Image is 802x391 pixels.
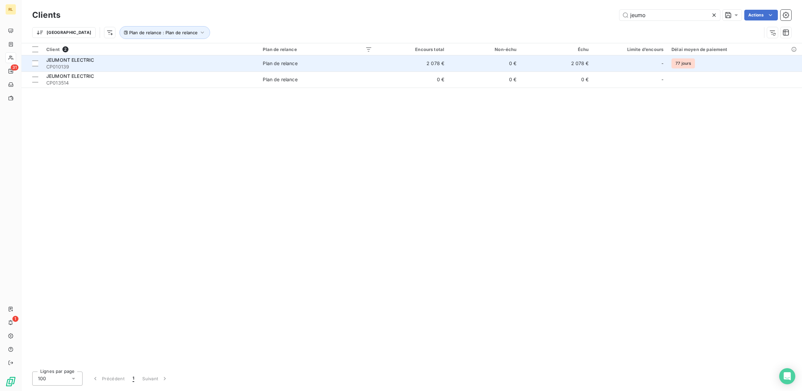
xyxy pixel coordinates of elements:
span: 1 [133,375,134,382]
div: Encours total [380,47,444,52]
div: Plan de relance [263,47,372,52]
div: Échu [524,47,589,52]
span: 100 [38,375,46,382]
td: 2 078 € [520,55,593,71]
div: Délai moyen de paiement [671,47,798,52]
td: 2 078 € [376,55,448,71]
td: 0 € [520,71,593,88]
td: 0 € [448,71,520,88]
button: Actions [744,10,778,20]
span: 2 [62,46,68,52]
span: JEUMONT ELECTRIC [46,57,94,63]
h3: Clients [32,9,60,21]
button: Précédent [88,372,129,386]
div: Open Intercom Messenger [779,368,795,384]
div: Non-échu [452,47,516,52]
span: CP010139 [46,63,255,70]
button: Suivant [138,372,172,386]
span: JEUMONT ELECTRIC [46,73,94,79]
span: 1 [12,316,18,322]
span: 77 jours [671,58,695,68]
div: Plan de relance [263,60,297,67]
button: Plan de relance : Plan de relance [119,26,210,39]
div: Limite d’encours [597,47,664,52]
button: [GEOGRAPHIC_DATA] [32,27,96,38]
input: Rechercher [619,10,720,20]
span: CP013514 [46,80,255,86]
span: - [661,60,663,67]
td: 0 € [376,71,448,88]
span: Client [46,47,60,52]
div: Plan de relance [263,76,297,83]
button: 1 [129,372,138,386]
div: RL [5,4,16,15]
span: Plan de relance : Plan de relance [129,30,198,35]
span: 31 [11,64,18,70]
span: - [661,76,663,83]
img: Logo LeanPay [5,376,16,387]
td: 0 € [448,55,520,71]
